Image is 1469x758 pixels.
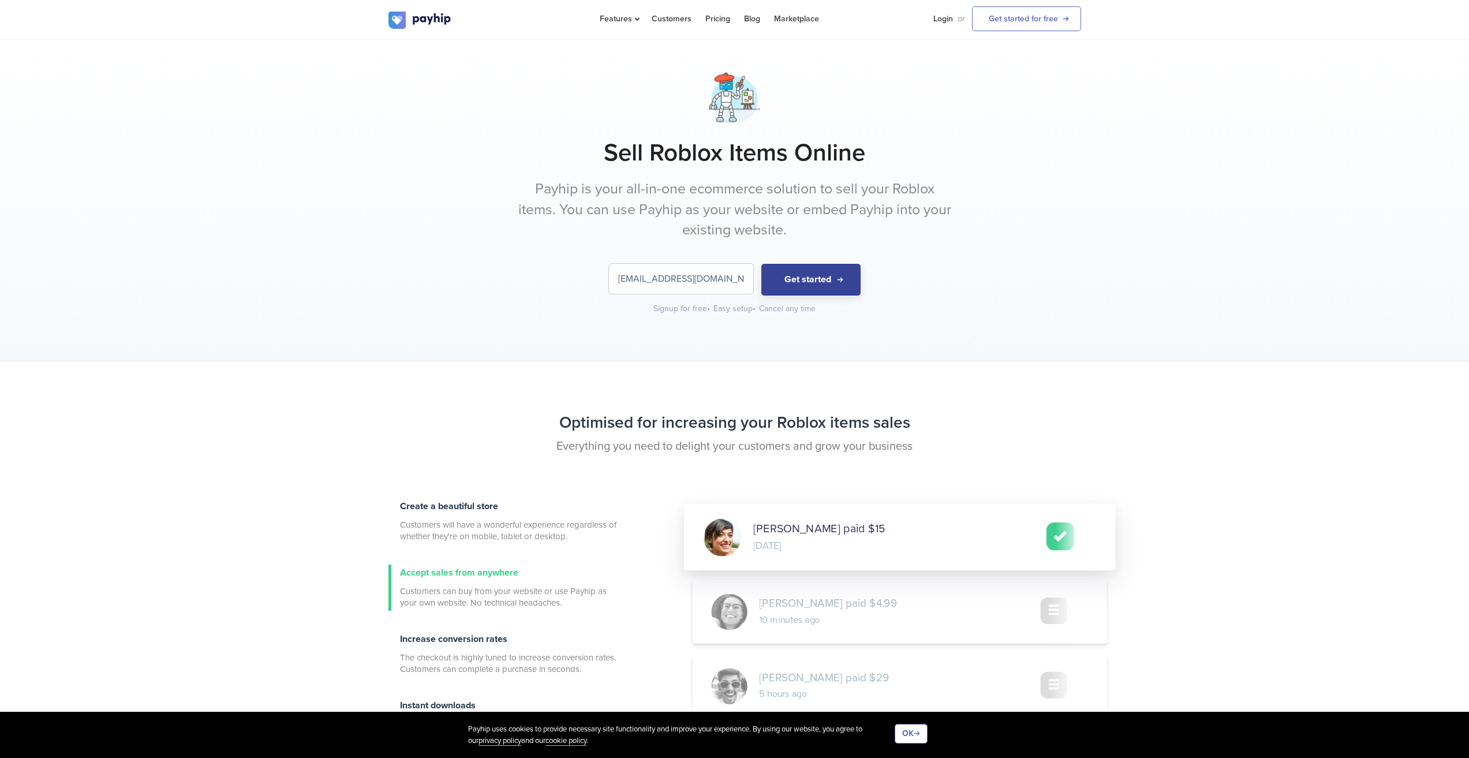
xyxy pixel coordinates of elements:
img: logo.svg [388,12,452,29]
a: Increase conversion rates The checkout is highly tuned to increase conversion rates. Customers ca... [388,631,619,677]
div: Easy setup [713,303,757,315]
span: Customers will have a wonderful experience regardless of whether they're on mobile, tablet or des... [400,519,619,542]
a: Instant downloads Customers will be able to instantly download the files after purchase. Download... [388,697,619,744]
span: • [753,304,756,313]
span: [DATE] [753,539,781,553]
span: [PERSON_NAME] paid $15 [753,521,885,537]
a: Accept sales from anywhere Customers can buy from your website or use Payhip as your own website.... [388,565,619,611]
span: [PERSON_NAME] paid $29 [759,670,889,686]
span: Accept sales from anywhere [400,567,518,578]
div: Payhip uses cookies to provide necessary site functionality and improve your experience. By using... [468,724,895,746]
a: privacy policy [479,736,521,746]
span: 10 minutes ago [759,613,820,626]
span: Features [600,14,638,24]
span: [PERSON_NAME] paid $4.99 [759,596,896,611]
button: OK [895,724,928,744]
span: Customers can buy from your website or use Payhip as your own website. No technical headaches. [400,585,619,608]
input: Enter your email address [609,264,753,294]
span: Create a beautiful store [400,501,498,512]
div: Signup for free [653,303,711,315]
a: Get started for free [972,6,1081,31]
a: Create a beautiful store Customers will have a wonderful experience regardless of whether they're... [388,498,619,544]
img: artist-robot-3-8hkzk2sf5n3ipdxg3tnln.png [705,69,764,127]
button: Get started [761,264,861,296]
p: Everything you need to delight your customers and grow your business [388,438,1081,455]
span: The checkout is highly tuned to increase conversion rates. Customers can complete a purchase in s... [400,652,619,675]
span: • [707,304,710,313]
p: Payhip is your all-in-one ecommerce solution to sell your Roblox items. You can use Payhip as you... [518,179,951,241]
a: cookie policy [545,736,586,746]
div: Cancel any time [759,303,816,315]
h2: Optimised for increasing your Roblox items sales [388,408,1081,438]
h1: Sell Roblox Items Online [388,139,1081,167]
span: 5 hours ago [759,688,806,701]
span: Instant downloads [400,700,476,711]
span: Increase conversion rates [400,633,507,645]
